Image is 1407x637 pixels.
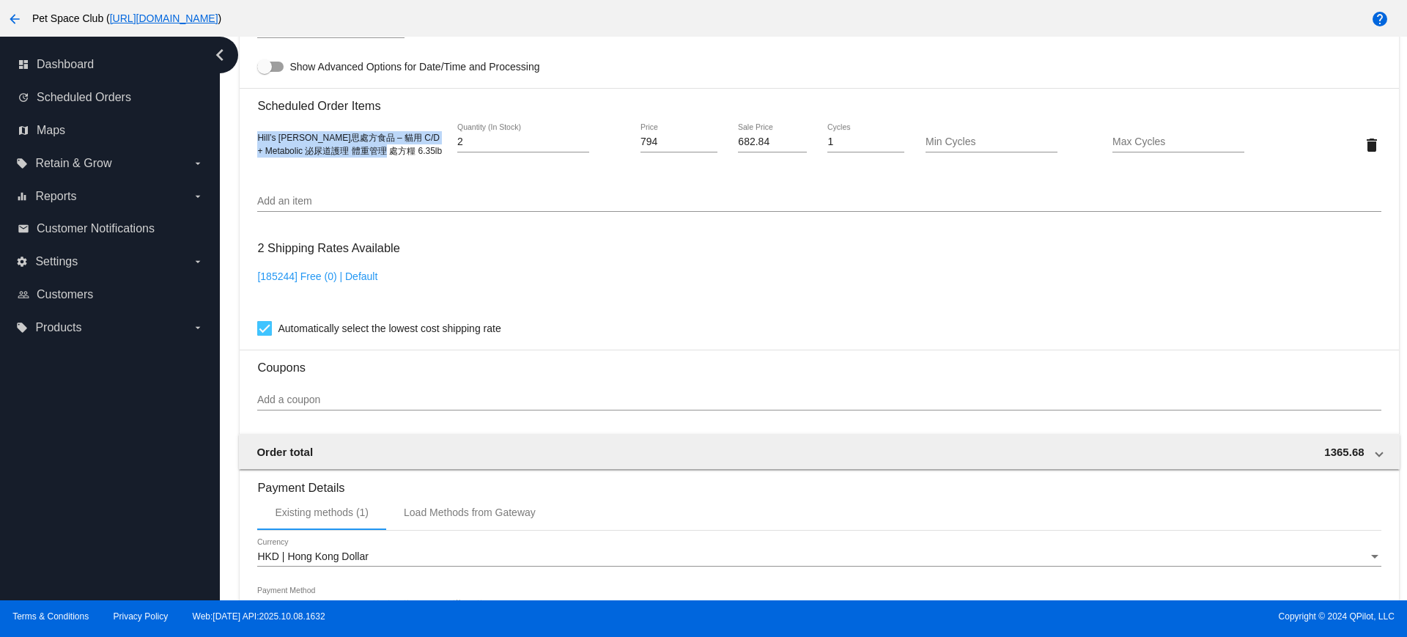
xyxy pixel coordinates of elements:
[257,394,1381,406] input: Add a coupon
[110,12,218,24] a: [URL][DOMAIN_NAME]
[1371,10,1389,28] mat-icon: help
[12,611,89,622] a: Terms & Conditions
[114,611,169,622] a: Privacy Policy
[257,88,1381,113] h3: Scheduled Order Items
[257,196,1381,207] input: Add an item
[35,255,78,268] span: Settings
[192,256,204,268] i: arrow_drop_down
[18,217,204,240] a: email Customer Notifications
[278,320,501,337] span: Automatically select the lowest cost shipping rate
[18,86,204,109] a: update Scheduled Orders
[35,190,76,203] span: Reports
[18,223,29,235] i: email
[37,222,155,235] span: Customer Notifications
[827,136,904,148] input: Cycles
[239,434,1399,469] mat-expansion-panel-header: Order total 1365.68
[289,59,539,74] span: Show Advanced Options for Date/Time and Processing
[37,91,131,104] span: Scheduled Orders
[257,133,442,156] span: Hill’s [PERSON_NAME]思處方食品 – 貓用 C/D + Metabolic 泌尿道護理 體重管理 處方糧 6.35lb
[1363,136,1381,154] mat-icon: delete
[18,53,204,76] a: dashboard Dashboard
[6,10,23,28] mat-icon: arrow_back
[16,158,28,169] i: local_offer
[275,507,369,518] div: Existing methods (1)
[926,136,1057,148] input: Min Cycles
[257,600,1381,611] mat-select: Payment Method
[16,322,28,334] i: local_offer
[18,125,29,136] i: map
[404,507,536,518] div: Load Methods from Gateway
[192,322,204,334] i: arrow_drop_down
[257,551,1381,563] mat-select: Currency
[457,136,589,148] input: Quantity (In Stock)
[18,92,29,103] i: update
[193,611,325,622] a: Web:[DATE] API:2025.10.08.1632
[257,350,1381,375] h3: Coupons
[192,158,204,169] i: arrow_drop_down
[18,283,204,306] a: people_outline Customers
[1112,136,1244,148] input: Max Cycles
[18,119,204,142] a: map Maps
[208,43,232,67] i: chevron_left
[16,256,28,268] i: settings
[18,59,29,70] i: dashboard
[192,191,204,202] i: arrow_drop_down
[716,611,1395,622] span: Copyright © 2024 QPilot, LLC
[16,191,28,202] i: equalizer
[18,289,29,301] i: people_outline
[738,136,806,148] input: Sale Price
[35,321,81,334] span: Products
[257,551,368,562] span: HKD | Hong Kong Dollar
[35,157,111,170] span: Retain & Grow
[257,232,399,264] h3: 2 Shipping Rates Available
[257,270,377,282] a: [185244] Free (0) | Default
[32,12,221,24] span: Pet Space Club ( )
[37,288,93,301] span: Customers
[640,136,717,148] input: Price
[1324,446,1364,458] span: 1365.68
[257,470,1381,495] h3: Payment Details
[37,58,94,71] span: Dashboard
[37,124,65,137] span: Maps
[256,446,313,458] span: Order total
